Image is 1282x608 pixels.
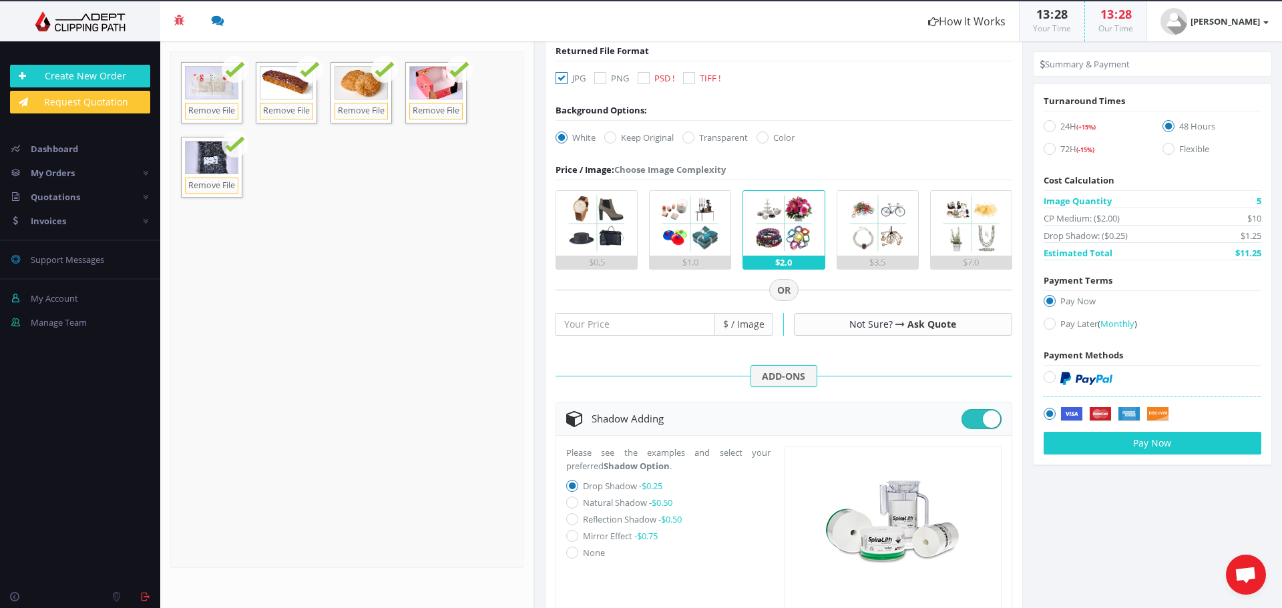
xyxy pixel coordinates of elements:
[907,318,956,330] a: Ask Quote
[1162,142,1261,160] label: Flexible
[637,530,658,542] span: $0.75
[1114,6,1118,22] span: :
[556,164,614,176] span: Price / Image:
[1044,119,1142,137] label: 24H
[1044,349,1123,361] span: Payment Methods
[1044,432,1261,454] button: Pay Now
[583,480,662,492] label: Drop Shadow -
[751,365,817,388] span: ADD-ONS
[1044,95,1125,107] span: Turnaround Times
[583,497,672,509] label: Natural Shadow -
[592,412,664,425] span: Shadow Adding
[658,191,722,256] img: 2.png
[10,11,150,31] img: Adept Graphics
[31,167,75,179] span: My Orders
[1118,6,1132,22] span: 28
[1044,194,1112,208] span: Image Quantity
[556,163,726,176] div: Choose Image Complexity
[335,103,388,119] a: Remove File
[1147,1,1282,41] a: [PERSON_NAME]
[1040,57,1130,71] li: Summary & Payment
[650,256,730,269] div: $1.0
[939,191,1004,256] img: 5.png
[409,103,463,119] a: Remove File
[1098,318,1137,330] a: (Monthly)
[260,103,313,119] a: Remove File
[31,143,78,155] span: Dashboard
[556,131,596,144] label: White
[10,65,150,87] a: Create New Order
[1076,143,1094,155] a: (-15%)
[1033,23,1071,34] small: Your Time
[604,460,670,472] strong: Shadow Option
[594,71,629,85] label: PNG
[1044,142,1142,160] label: 72H
[642,480,662,492] span: $0.25
[1044,274,1112,286] span: Payment Terms
[564,191,629,256] img: 1.png
[1100,318,1134,330] span: Monthly
[700,72,720,84] span: TIFF !
[654,72,674,84] span: PSD !
[652,497,672,509] span: $0.50
[556,256,637,269] div: $0.5
[583,530,658,542] label: Mirror Effect -
[1191,15,1260,27] strong: [PERSON_NAME]
[31,191,80,203] span: Quotations
[604,131,674,144] label: Keep Original
[556,313,715,336] input: Your Price
[1076,145,1094,154] span: (-15%)
[1098,23,1133,34] small: Our Time
[31,254,104,266] span: Support Messages
[556,71,586,85] label: JPG
[1241,229,1261,242] span: $1.25
[682,131,748,144] label: Transparent
[1160,8,1187,35] img: user_default.jpg
[1235,246,1261,260] span: $11.25
[1054,6,1068,22] span: 28
[915,1,1019,41] a: How It Works
[1044,317,1261,335] label: Pay Later
[583,547,605,559] label: None
[1050,6,1054,22] span: :
[743,256,824,269] div: $2.0
[556,103,647,117] div: Background Options:
[31,316,87,328] span: Manage Team
[845,191,910,256] img: 4.png
[1044,212,1120,225] span: CP Medium: ($2.00)
[1257,194,1261,208] span: 5
[757,131,795,144] label: Color
[1060,372,1112,385] img: PayPal
[1247,212,1261,225] span: $10
[769,279,799,302] span: OR
[1044,246,1112,260] span: Estimated Total
[1060,407,1169,422] img: Securely by Stripe
[583,513,682,525] label: Reflection Shadow -
[1076,123,1096,131] span: (+15%)
[1044,294,1261,312] label: Pay Now
[566,446,771,473] p: Please see the examples and select your preferred .
[1044,229,1128,242] span: Drop Shadow: ($0.25)
[185,103,238,119] a: Remove File
[1076,120,1096,132] a: (+15%)
[849,318,893,330] span: Not Sure?
[1044,174,1114,186] span: Cost Calculation
[31,215,66,227] span: Invoices
[31,292,78,304] span: My Account
[661,513,682,525] span: $0.50
[1036,6,1050,22] span: 13
[752,191,817,256] img: 3.png
[185,178,238,194] a: Remove File
[931,256,1012,269] div: $7.0
[1162,119,1261,137] label: 48 Hours
[1100,6,1114,22] span: 13
[715,313,773,336] span: $ / Image
[1226,555,1266,595] div: Open chat
[837,256,918,269] div: $3.5
[10,91,150,113] a: Request Quotation
[556,45,649,57] span: Returned File Format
